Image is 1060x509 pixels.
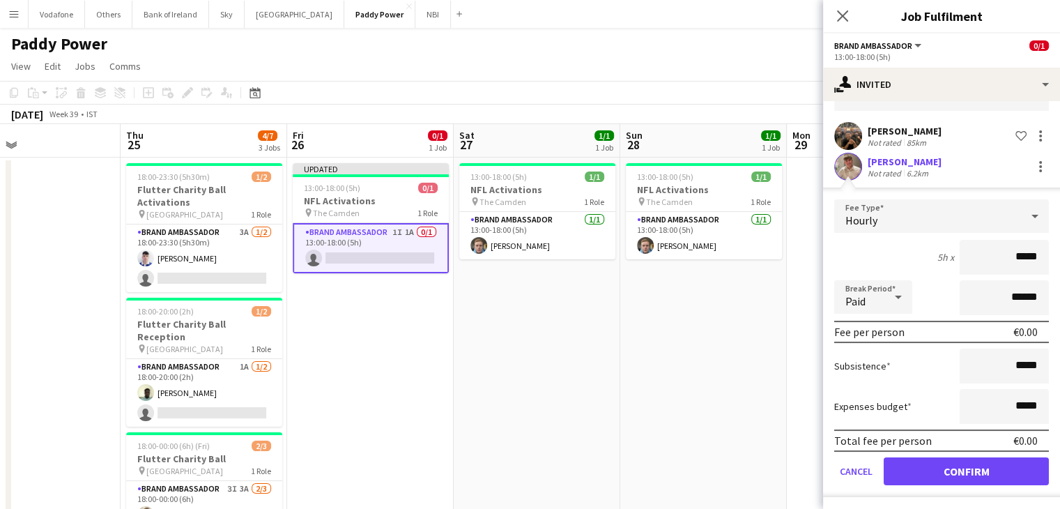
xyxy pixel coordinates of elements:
button: Cancel [834,457,878,485]
span: Fri [293,129,304,142]
span: Sun [626,129,643,142]
span: 18:00-20:00 (2h) [137,306,194,317]
button: Brand Ambassador [834,40,923,51]
span: 1/1 [594,130,614,141]
span: 2/3 [252,441,271,451]
a: Edit [39,57,66,75]
a: Jobs [69,57,101,75]
h3: Job Fulfilment [823,7,1060,25]
app-card-role: Brand Ambassador3A1/218:00-23:30 (5h30m)[PERSON_NAME] [126,225,282,292]
app-job-card: 13:00-18:00 (5h)1/1NFL Activations The Camden1 RoleBrand Ambassador1/113:00-18:00 (5h)[PERSON_NAME] [459,163,615,259]
button: Bank of Ireland [132,1,209,28]
span: 1 Role [251,466,271,476]
span: Brand Ambassador [834,40,912,51]
h1: Paddy Power [11,33,107,54]
div: 13:00-18:00 (5h) [834,52,1049,62]
div: 3 Jobs [259,142,280,153]
div: €0.00 [1013,434,1038,448]
span: 1/2 [252,306,271,317]
div: [DATE] [11,107,43,121]
span: 25 [124,137,144,153]
button: Vodafone [29,1,85,28]
span: 0/1 [428,130,447,141]
span: 1 Role [751,197,771,207]
div: Fee per person [834,325,905,339]
h3: Flutter Charity Ball [126,453,282,465]
span: The Camden [313,208,360,218]
div: Not rated [868,168,904,178]
div: [PERSON_NAME] [868,125,942,137]
app-job-card: Updated13:00-18:00 (5h)0/1NFL Activations The Camden1 RoleBrand Ambassador1I1A0/113:00-18:00 (5h) [293,163,449,273]
span: Week 39 [46,109,81,119]
app-card-role: Brand Ambassador1A1/218:00-20:00 (2h)[PERSON_NAME] [126,359,282,427]
span: 27 [457,137,475,153]
span: 1 Role [584,197,604,207]
span: Sat [459,129,475,142]
h3: Flutter Charity Ball Reception [126,318,282,343]
h3: NFL Activations [293,195,449,207]
span: The Camden [646,197,693,207]
app-job-card: 18:00-20:00 (2h)1/2Flutter Charity Ball Reception [GEOGRAPHIC_DATA]1 RoleBrand Ambassador1A1/218:... [126,298,282,427]
span: 18:00-00:00 (6h) (Fri) [137,441,210,451]
span: 0/1 [418,183,438,193]
span: 26 [291,137,304,153]
span: 1 Role [417,208,438,218]
div: Total fee per person [834,434,932,448]
span: 28 [624,137,643,153]
div: IST [86,109,98,119]
div: 5h x [937,251,954,264]
h3: Flutter Charity Ball Activations [126,183,282,208]
app-card-role: Brand Ambassador1/113:00-18:00 (5h)[PERSON_NAME] [626,212,782,259]
span: 13:00-18:00 (5h) [470,172,527,182]
h3: NFL Activations [626,183,782,196]
div: Not rated [868,137,904,148]
span: 1/1 [585,172,604,182]
span: Mon [792,129,811,142]
div: 1 Job [429,142,447,153]
div: 1 Job [595,142,613,153]
span: View [11,60,31,73]
button: [GEOGRAPHIC_DATA] [245,1,344,28]
span: The Camden [479,197,526,207]
span: 0/1 [1029,40,1049,51]
span: Comms [109,60,141,73]
span: Thu [126,129,144,142]
span: 13:00-18:00 (5h) [304,183,360,193]
div: Invited [823,68,1060,101]
div: 85km [904,137,929,148]
app-card-role: Brand Ambassador1/113:00-18:00 (5h)[PERSON_NAME] [459,212,615,259]
span: 29 [790,137,811,153]
h3: NFL Activations [459,183,615,196]
span: Edit [45,60,61,73]
div: Updated [293,163,449,174]
a: Comms [104,57,146,75]
span: Jobs [75,60,95,73]
span: [GEOGRAPHIC_DATA] [146,209,223,220]
span: 1/1 [751,172,771,182]
span: Paid [845,294,866,308]
span: [GEOGRAPHIC_DATA] [146,466,223,476]
button: Sky [209,1,245,28]
app-card-role: Brand Ambassador1I1A0/113:00-18:00 (5h) [293,223,449,273]
app-job-card: 18:00-23:30 (5h30m)1/2Flutter Charity Ball Activations [GEOGRAPHIC_DATA]1 RoleBrand Ambassador3A1... [126,163,282,292]
button: Confirm [884,457,1049,485]
span: 4/7 [258,130,277,141]
app-job-card: 13:00-18:00 (5h)1/1NFL Activations The Camden1 RoleBrand Ambassador1/113:00-18:00 (5h)[PERSON_NAME] [626,163,782,259]
label: Subsistence [834,360,891,372]
span: Hourly [845,213,877,227]
span: [GEOGRAPHIC_DATA] [146,344,223,354]
span: 1 Role [251,209,271,220]
div: €0.00 [1013,325,1038,339]
div: 6.2km [904,168,931,178]
label: Expenses budget [834,400,912,413]
button: Paddy Power [344,1,415,28]
span: 1/1 [761,130,781,141]
span: 1 Role [251,344,271,354]
button: Others [85,1,132,28]
span: 1/2 [252,172,271,182]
